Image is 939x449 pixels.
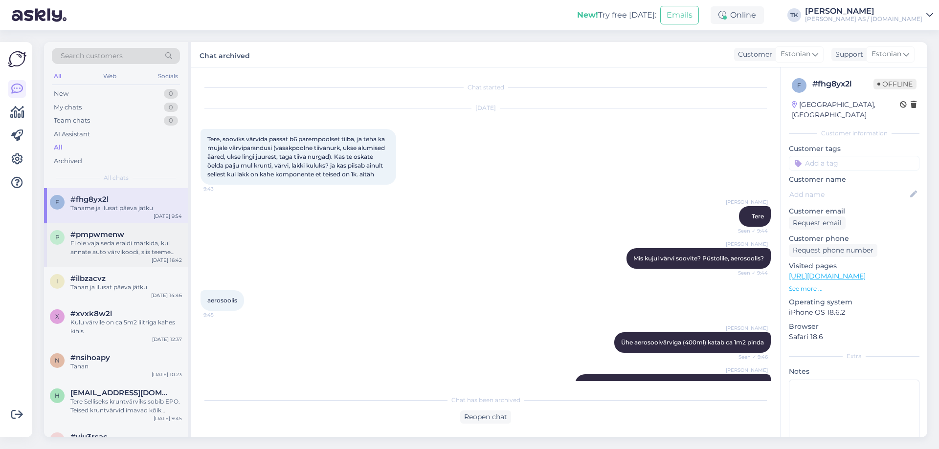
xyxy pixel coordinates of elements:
[200,48,250,61] label: Chat archived
[56,278,58,285] span: i
[154,213,182,220] div: [DATE] 9:54
[711,6,764,24] div: Online
[731,353,768,361] span: Seen ✓ 9:46
[70,388,172,397] span: holisti15@gmail.com
[633,255,764,262] span: Mis kujul värvi soovite? Püstolile, aerosoolis?
[789,129,919,138] div: Customer information
[70,195,109,204] span: #fhg8yx2l
[789,352,919,361] div: Extra
[789,284,919,293] p: See more ...
[55,234,60,241] span: p
[70,318,182,336] div: Kulu värvile on ca 5m2 liitriga kahes kihis
[726,324,768,332] span: [PERSON_NAME]
[8,50,26,68] img: Askly Logo
[54,143,63,152] div: All
[789,189,908,200] input: Add name
[787,8,801,22] div: TK
[831,49,863,60] div: Support
[789,321,919,332] p: Browser
[789,307,919,318] p: iPhone OS 18.6.2
[781,49,810,60] span: Estonian
[70,309,112,318] span: #xvxk8w2l
[70,283,182,292] div: Tänan ja ilusat päeva jätku
[203,311,240,319] span: 9:45
[152,371,182,378] div: [DATE] 10:23
[207,297,237,304] span: aerosoolis
[70,239,182,257] div: Ei ole vaja seda eraldi märkida, kui annate auto värvikoodi, siis teeme kohe vastava effektiga vä...
[70,432,108,441] span: #yju3rcac
[597,381,765,406] span: Saate kasutada 1K krunti + 1K värvi + 2K lakki Krundi puhul tuleb jälgida, et korralikult läbi ku...
[873,79,917,89] span: Offline
[156,70,180,83] div: Socials
[789,156,919,171] input: Add a tag
[54,156,82,166] div: Archived
[789,366,919,377] p: Notes
[55,436,59,443] span: y
[61,51,123,61] span: Search customers
[789,216,846,230] div: Request email
[726,366,768,374] span: [PERSON_NAME]
[55,357,60,364] span: n
[805,7,922,15] div: [PERSON_NAME]
[789,244,877,257] div: Request phone number
[164,89,178,99] div: 0
[789,332,919,342] p: Safari 18.6
[789,174,919,185] p: Customer name
[54,89,68,99] div: New
[203,185,240,192] span: 9:43
[164,103,178,112] div: 0
[789,261,919,271] p: Visited pages
[55,198,59,206] span: f
[101,70,118,83] div: Web
[152,336,182,343] div: [DATE] 12:37
[731,227,768,235] span: Seen ✓ 9:44
[164,116,178,126] div: 0
[789,144,919,154] p: Customer tags
[805,7,933,23] a: [PERSON_NAME][PERSON_NAME] AS / [DOMAIN_NAME]
[726,240,768,248] span: [PERSON_NAME]
[70,204,182,213] div: Täname ja ilusat päeva jätku
[451,396,520,405] span: Chat has been archived
[152,257,182,264] div: [DATE] 16:42
[52,70,63,83] div: All
[70,230,124,239] span: #pmpwmenw
[577,9,656,21] div: Try free [DATE]:
[70,397,182,415] div: Tere Selliseks kruntvärviks sobib EPO. Teised kruntvärvid imavad kõik niiskust ja neid ei tohi jä...
[207,135,386,178] span: Tere, sooviks värvida passat b6 parempoolset tiiba, ja teha ka mujale värviparandusi (vasakpoolne...
[660,6,699,24] button: Emails
[792,100,900,120] div: [GEOGRAPHIC_DATA], [GEOGRAPHIC_DATA]
[789,206,919,216] p: Customer email
[731,269,768,277] span: Seen ✓ 9:44
[577,10,598,20] b: New!
[55,313,59,320] span: x
[151,292,182,299] div: [DATE] 14:46
[55,392,60,399] span: h
[789,272,866,280] a: [URL][DOMAIN_NAME]
[726,198,768,206] span: [PERSON_NAME]
[70,274,106,283] span: #ilbzacvz
[201,104,771,112] div: [DATE]
[872,49,901,60] span: Estonian
[752,213,764,220] span: Tere
[797,82,801,89] span: f
[54,129,90,139] div: AI Assistant
[201,83,771,92] div: Chat started
[70,353,110,362] span: #nsihoapy
[621,339,764,346] span: Ühe aerosoolvärviga (400ml) katab ca 1m2 pinda
[812,78,873,90] div: # fhg8yx2l
[104,173,129,182] span: All chats
[734,49,772,60] div: Customer
[789,234,919,244] p: Customer phone
[70,362,182,371] div: Tänan
[460,410,511,424] div: Reopen chat
[805,15,922,23] div: [PERSON_NAME] AS / [DOMAIN_NAME]
[54,116,90,126] div: Team chats
[789,297,919,307] p: Operating system
[54,103,82,112] div: My chats
[154,415,182,422] div: [DATE] 9:45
